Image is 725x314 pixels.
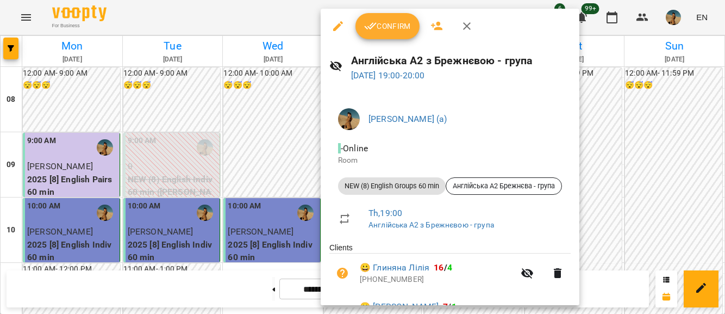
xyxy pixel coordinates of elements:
span: 16 [434,262,443,273]
span: 4 [447,262,452,273]
p: Room [338,155,562,166]
span: NEW (8) English Groups 60 min [338,181,446,191]
p: [PHONE_NUMBER] [360,274,514,285]
b: / [443,301,456,312]
a: 😀 [PERSON_NAME] [360,300,439,313]
span: Confirm [364,20,411,33]
button: Unpaid. Bill the attendance? [329,260,355,286]
span: Англійська А2 Брежнєва - група [446,181,561,191]
div: Англійська А2 Брежнєва - група [446,177,562,195]
a: Англійська А2 з Брежнєвою - група [368,220,494,229]
a: 😀 Глиняна Лілія [360,261,429,274]
span: - Online [338,143,370,153]
a: [DATE] 19:00-20:00 [351,70,425,81]
a: [PERSON_NAME] (а) [368,114,447,124]
a: Th , 19:00 [368,208,402,218]
img: 60eca85a8c9650d2125a59cad4a94429.JPG [338,108,360,130]
button: Confirm [355,13,420,39]
span: 1 [452,301,457,312]
b: / [434,262,452,273]
h6: Англійська А2 з Брежнєвою - група [351,52,571,69]
span: 7 [443,301,448,312]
